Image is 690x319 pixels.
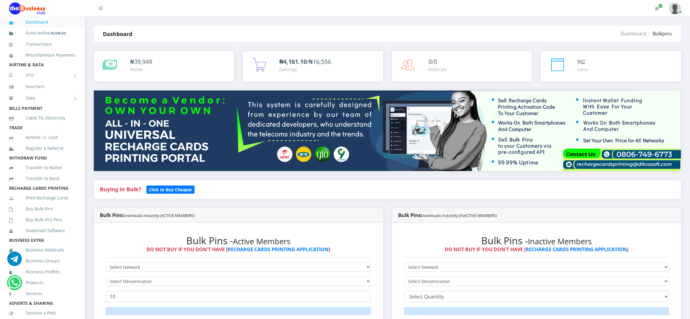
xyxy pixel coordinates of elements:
a: RECHARGE CARDS PRINTING APPLICATION [526,246,627,253]
input: Enter Quantity [106,291,371,302]
a: Print Recharge Cards [9,191,76,205]
div: Coins [577,66,588,73]
small: [ ] [49,31,66,35]
a: Business Profiles [9,265,76,279]
a: Fund wallet[39,948.59] [9,26,76,40]
li: Bulkpins [646,30,672,37]
a: Dashboard [9,15,76,29]
a: Chat for support [8,280,21,290]
b: ₦4,161.10 [279,58,307,66]
a: Business Materials [9,243,76,257]
a: ₦4,161.10/₦16,556 Earnings [243,51,383,81]
b: 39,948.59 [51,31,65,35]
a: Click to Buy Cheaper [146,186,195,193]
strong: DO NOT BUY IF YOU DON'T HAVE [ ] [445,246,628,253]
a: Airtime -2- Cash [9,130,76,144]
img: Logo [9,2,45,15]
strong: Bulk Pins [100,212,195,219]
strong: DO NOT BUY IF YOU DON'T HAVE [ ] [146,246,330,253]
div: ⊆ [577,57,588,66]
a: Download Software [9,224,76,238]
span: 39,949 [134,58,152,66]
a: Vouchers [9,80,76,94]
a: 0/0 Referrals [392,51,532,81]
div: Referrals [428,66,447,73]
small: Inactive Members [528,236,592,247]
a: Chat for support [7,256,22,266]
a: RECHARGE CARDS PRINTING APPLICATION [227,246,329,253]
a: ₦39,949 Wallet [94,51,234,81]
a: Cable TV, Electricity [9,111,76,125]
i: Renew/Upgrade Subscription [655,6,659,11]
h2: Bulk Pins - [404,235,669,246]
a: Services [9,287,76,301]
strong: Buying in Bulk? [100,186,141,193]
a: Buy Bulk Pins [9,202,76,216]
strong: Bulk Pins [398,212,497,219]
a: VTU [9,67,76,83]
div: Wallet [130,66,152,73]
span: 9 [577,58,580,66]
img: User [669,2,681,14]
a: Transfer to Wallet [9,161,76,175]
div: Earnings [279,66,331,73]
a: Dashboard [621,30,646,37]
b: Click to Buy Cheaper [149,187,192,192]
a: Buy Bulk VTU Pins [9,213,76,227]
h2: Bulk Pins - [106,235,371,246]
a: Transfer to Bank [9,172,76,186]
a: Miscellaneous Payments [9,48,76,62]
small: Downloads instantly (ACTIVE MEMBERS) [123,213,195,218]
a: Products [9,276,76,290]
a: Data [9,90,76,106]
span: 0/0 [428,58,437,66]
small: Downloads instantly (INACTIVE MEMBERS) [421,213,497,218]
a: Business Groups [9,254,76,268]
a: Transactions [9,37,76,51]
img: multitenant_rcp.png [94,90,681,171]
strong: Dashboard [103,30,132,38]
span: Renew/Upgrade Subscription [658,4,663,8]
a: Register a Referral [9,141,76,155]
small: Active Members [233,236,290,247]
div: ₦ [130,57,152,66]
span: /₦16,556 [279,58,331,66]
